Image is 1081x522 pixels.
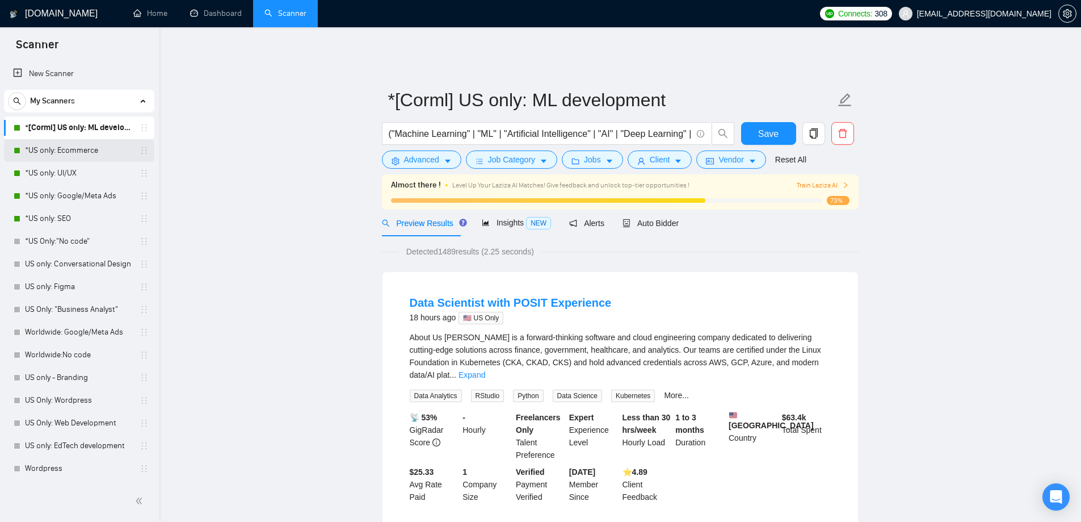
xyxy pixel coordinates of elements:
a: setting [1058,9,1076,18]
button: search [8,92,26,110]
span: holder [140,237,149,246]
li: New Scanner [4,62,154,85]
b: 1 [462,467,467,477]
a: US Only: "Business Analyst" [25,298,133,321]
div: Country [726,411,780,461]
span: holder [140,282,149,291]
span: user [637,157,645,165]
span: copy [803,128,825,139]
span: area-chart [482,219,490,227]
b: [DATE] [569,467,595,477]
button: search [712,122,734,145]
b: $ 63.4k [782,413,806,422]
button: Train Laziza AI [797,180,849,191]
span: My Scanners [30,90,75,112]
div: Client Feedback [620,466,674,503]
b: Verified [516,467,545,477]
span: Vendor [718,153,743,166]
span: holder [140,373,149,382]
span: robot [622,219,630,227]
span: holder [140,328,149,337]
a: US only - Branding [25,366,133,389]
span: Scanner [7,36,68,60]
b: Freelancers Only [516,413,561,435]
span: right [842,182,849,189]
span: Jobs [584,153,601,166]
span: caret-down [444,157,452,165]
span: setting [1059,9,1076,18]
span: search [382,219,390,227]
img: upwork-logo.png [825,9,834,18]
span: search [712,128,734,139]
b: 1 to 3 months [675,413,704,435]
a: US only: Conversational Design [25,253,133,275]
a: US Only: Wordpress [25,389,133,412]
span: holder [140,305,149,314]
span: holder [140,146,149,155]
div: Duration [673,411,726,461]
button: barsJob Categorycaret-down [466,151,557,169]
a: Worldwide:No code [25,344,133,366]
span: Alerts [569,219,604,228]
div: Experience Level [567,411,620,461]
span: caret-down [748,157,756,165]
a: Data Scientist with POSIT Experience [410,297,612,309]
span: setting [392,157,399,165]
span: Connects: [838,7,872,20]
span: Python [513,390,543,402]
span: holder [140,191,149,201]
span: 73% [827,196,849,205]
span: holder [140,169,149,178]
b: ⭐️ 4.89 [622,467,647,477]
span: RStudio [471,390,504,402]
a: US Only: Web Development [25,412,133,435]
span: delete [832,128,853,139]
a: *US Only:"No code" [25,230,133,253]
div: Member Since [567,466,620,503]
span: NEW [526,217,551,229]
span: holder [140,419,149,428]
span: user [902,10,910,18]
span: caret-down [674,157,682,165]
a: More... [664,391,689,400]
span: double-left [135,495,146,507]
span: search [9,97,26,105]
span: Data Analytics [410,390,462,402]
button: folderJobscaret-down [562,151,623,169]
a: dashboardDashboard [190,9,242,18]
span: Save [758,127,779,141]
span: info-circle [432,439,440,446]
img: 🇺🇸 [729,411,737,419]
button: idcardVendorcaret-down [696,151,765,169]
span: Preview Results [382,219,464,228]
b: [GEOGRAPHIC_DATA] [729,411,814,430]
span: holder [140,441,149,450]
a: Expand [459,370,485,379]
span: Data Science [553,390,602,402]
span: 308 [874,7,887,20]
span: 🇺🇸 US Only [459,312,503,324]
span: Insights [482,218,551,227]
img: logo [10,5,18,23]
div: About Us [PERSON_NAME] is a forward-thinking software and cloud engineering company dedicated to ... [410,331,831,381]
div: GigRadar Score [407,411,461,461]
div: Hourly [460,411,514,461]
a: US only: EdTech development [25,435,133,457]
button: Save [741,122,796,145]
a: *US only: UI/UX [25,162,133,185]
span: Kubernetes [611,390,655,402]
span: Level Up Your Laziza AI Matches! Give feedback and unlock top-tier opportunities ! [452,181,689,189]
a: *US only: Ecommerce [25,139,133,162]
a: Wordpress [25,457,133,480]
a: Worldwide: Google/Meta Ads [25,321,133,344]
span: info-circle [697,130,704,137]
div: Payment Verified [514,466,567,503]
a: New Scanner [13,62,145,85]
span: folder [571,157,579,165]
span: edit [838,93,852,107]
button: setting [1058,5,1076,23]
b: - [462,413,465,422]
div: Avg Rate Paid [407,466,461,503]
b: 📡 53% [410,413,438,422]
span: Advanced [404,153,439,166]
